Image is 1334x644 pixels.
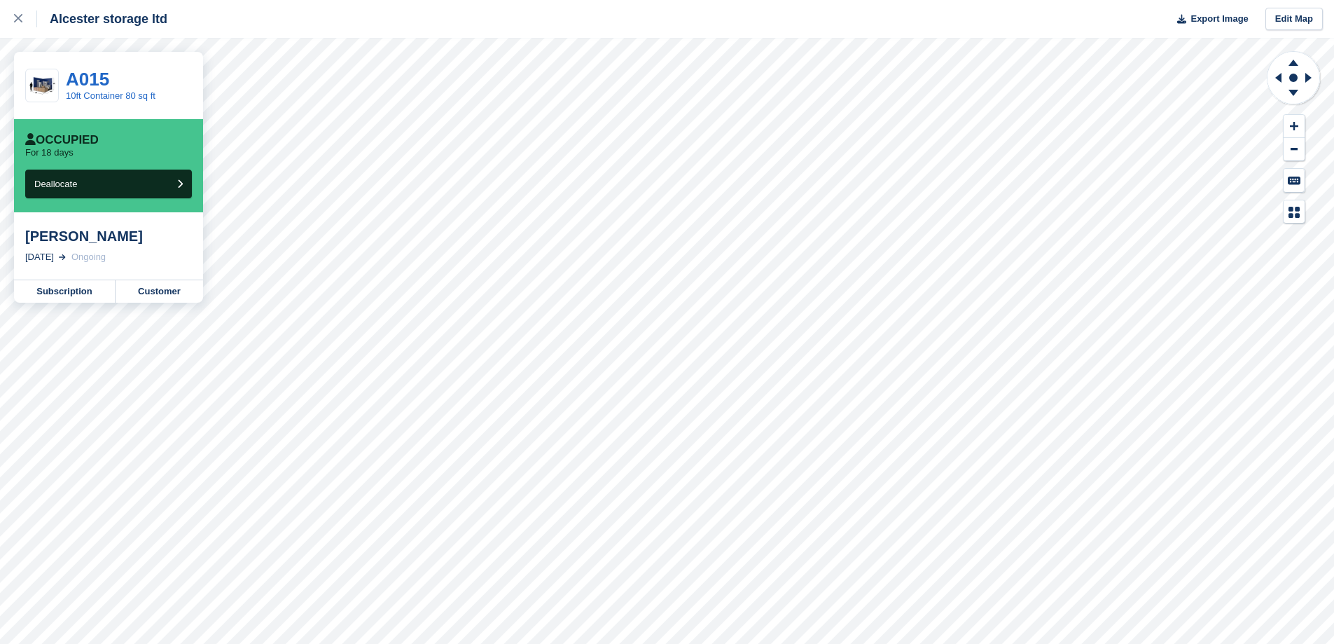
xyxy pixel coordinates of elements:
[25,133,99,147] div: Occupied
[26,74,58,98] img: 1000027752.jpg
[34,179,77,189] span: Deallocate
[1284,200,1305,224] button: Map Legend
[25,170,192,198] button: Deallocate
[25,147,74,158] p: For 18 days
[71,250,106,264] div: Ongoing
[1265,8,1323,31] a: Edit Map
[59,254,66,260] img: arrow-right-light-icn-cde0832a797a2874e46488d9cf13f60e5c3a73dbe684e267c42b8395dfbc2abf.svg
[66,90,155,101] a: 10ft Container 80 sq ft
[1284,115,1305,138] button: Zoom In
[25,250,54,264] div: [DATE]
[14,280,116,303] a: Subscription
[66,69,109,90] a: A015
[25,228,192,245] div: [PERSON_NAME]
[37,11,167,27] div: Alcester storage ltd
[1284,169,1305,192] button: Keyboard Shortcuts
[1284,138,1305,161] button: Zoom Out
[1169,8,1249,31] button: Export Image
[1190,12,1248,26] span: Export Image
[116,280,203,303] a: Customer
